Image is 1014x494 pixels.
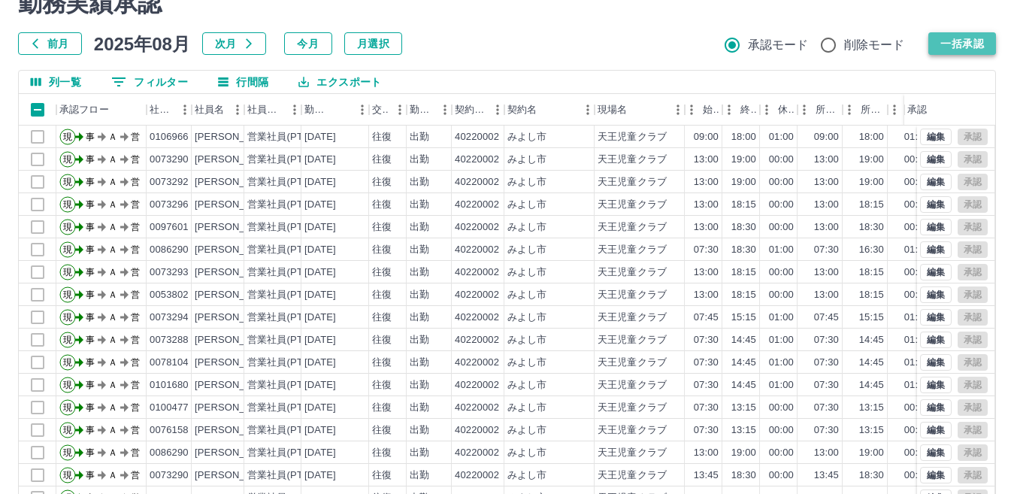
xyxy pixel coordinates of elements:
button: エクスポート [286,71,393,93]
div: 契約名 [504,94,595,126]
text: 事 [86,154,95,165]
div: 天王児童クラブ [598,198,667,212]
div: みよし市 [507,153,547,167]
div: みよし市 [507,175,547,189]
button: 編集 [920,332,952,348]
text: Ａ [108,312,117,323]
button: 編集 [920,399,952,416]
text: 営 [131,132,140,142]
div: 00:00 [904,220,929,235]
button: 月選択 [344,32,402,55]
div: 00:00 [769,198,794,212]
div: 往復 [372,220,392,235]
div: 07:30 [814,356,839,370]
div: 勤務日 [301,94,369,126]
div: 13:00 [814,265,839,280]
div: 所定終業 [861,94,885,126]
div: [PERSON_NAME] [195,153,277,167]
button: 次月 [202,32,266,55]
div: 40220002 [455,243,499,257]
div: 07:30 [814,333,839,347]
button: 編集 [920,467,952,483]
span: 削除モード [844,36,905,54]
div: 40220002 [455,175,499,189]
text: Ａ [108,177,117,187]
div: 営業社員(PT契約) [247,130,326,144]
div: [DATE] [304,243,336,257]
div: [PERSON_NAME] [195,356,277,370]
div: 40220002 [455,378,499,392]
text: 現 [63,380,72,390]
div: 0053802 [150,288,189,302]
text: 営 [131,357,140,368]
div: [DATE] [304,356,336,370]
text: 営 [131,222,140,232]
div: 天王児童クラブ [598,175,667,189]
div: 出勤 [410,356,429,370]
div: 承認フロー [59,94,109,126]
div: 天王児童クラブ [598,288,667,302]
div: 18:00 [859,130,884,144]
div: 往復 [372,356,392,370]
div: [PERSON_NAME] [195,198,277,212]
div: 00:00 [769,265,794,280]
div: 交通費 [369,94,407,126]
div: 天王児童クラブ [598,265,667,280]
text: 現 [63,222,72,232]
div: 13:00 [694,153,719,167]
div: 01:00 [904,311,929,325]
div: 契約コード [452,94,504,126]
div: 18:15 [859,198,884,212]
text: 営 [131,289,140,300]
div: 営業社員(PT契約) [247,333,326,347]
div: 勤務区分 [410,94,434,126]
div: 01:00 [769,243,794,257]
div: 0106966 [150,130,189,144]
div: 07:45 [814,311,839,325]
h5: 2025年08月 [94,32,190,55]
div: [PERSON_NAME] [195,265,277,280]
text: Ａ [108,132,117,142]
div: 天王児童クラブ [598,153,667,167]
div: 承認 [904,94,982,126]
div: 社員区分 [244,94,301,126]
div: 00:00 [769,220,794,235]
div: 40220002 [455,356,499,370]
div: [PERSON_NAME] [195,288,277,302]
div: 往復 [372,333,392,347]
text: 事 [86,244,95,255]
div: 07:45 [694,311,719,325]
text: 事 [86,177,95,187]
div: 営業社員(PT契約) [247,265,326,280]
div: [DATE] [304,265,336,280]
text: Ａ [108,357,117,368]
div: 40220002 [455,130,499,144]
div: みよし市 [507,220,547,235]
div: みよし市 [507,243,547,257]
text: Ａ [108,289,117,300]
div: 社員区分 [247,94,283,126]
button: 編集 [920,129,952,145]
div: 営業社員(PT契約) [247,198,326,212]
div: [PERSON_NAME] [195,311,277,325]
div: 01:00 [769,130,794,144]
div: 0073294 [150,311,189,325]
button: 編集 [920,219,952,235]
div: [DATE] [304,288,336,302]
div: 往復 [372,378,392,392]
text: 営 [131,312,140,323]
div: 営業社員(PT契約) [247,175,326,189]
text: 営 [131,335,140,345]
text: Ａ [108,335,117,345]
div: 18:15 [859,288,884,302]
div: 13:00 [814,153,839,167]
text: 営 [131,380,140,390]
div: [DATE] [304,153,336,167]
div: 13:00 [814,175,839,189]
div: 往復 [372,130,392,144]
text: 事 [86,289,95,300]
text: 営 [131,199,140,210]
div: [PERSON_NAME] [195,333,277,347]
div: 所定開始 [816,94,840,126]
div: 往復 [372,243,392,257]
